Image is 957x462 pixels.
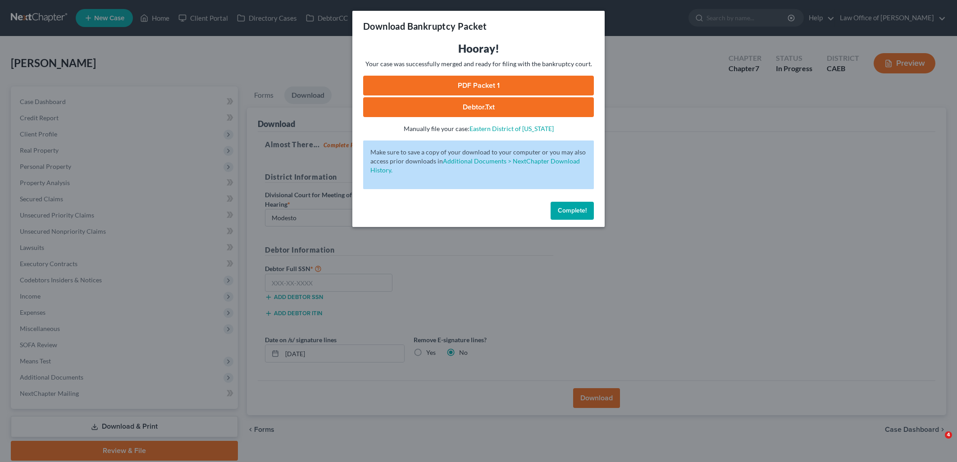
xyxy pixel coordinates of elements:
[363,59,594,68] p: Your case was successfully merged and ready for filing with the bankruptcy court.
[469,125,554,132] a: Eastern District of [US_STATE]
[945,431,952,439] span: 4
[363,20,487,32] h3: Download Bankruptcy Packet
[370,148,587,175] p: Make sure to save a copy of your download to your computer or you may also access prior downloads in
[363,76,594,95] a: PDF Packet 1
[363,41,594,56] h3: Hooray!
[926,431,948,453] iframe: Intercom live chat
[363,97,594,117] a: Debtor.txt
[551,202,594,220] button: Complete!
[370,157,580,174] a: Additional Documents > NextChapter Download History.
[363,124,594,133] p: Manually file your case:
[558,207,587,214] span: Complete!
